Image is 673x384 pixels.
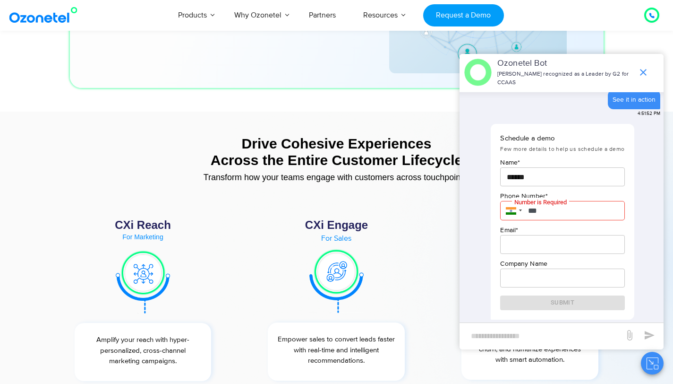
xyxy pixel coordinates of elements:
[497,70,633,87] p: [PERSON_NAME] recognized as a Leader by G2 for CCAAS
[464,328,619,345] div: new-msg-input
[613,95,656,105] div: See it in action
[500,225,624,235] p: Email *
[65,234,221,240] div: For Marketing
[500,259,624,269] p: Company Name
[512,198,569,207] div: Number is Required
[500,157,624,167] p: Name *
[500,146,624,153] span: Few more details to help us schedule a demo
[500,191,624,201] p: Phone Number *
[423,4,504,26] a: Request a Demo
[452,219,608,231] div: CXi Assist
[464,59,492,86] img: header
[452,235,608,242] div: For Service
[51,173,622,182] div: Transform how your teams engage with customers across touchpoints.
[500,201,525,221] div: India: + 91
[500,133,624,144] p: Schedule a demo
[79,335,207,367] p: Amplify your reach with hyper-personalized, cross-channel marketing campaigns.
[258,219,414,231] div: CXi Engage
[634,63,653,82] span: end chat or minimize
[641,352,664,375] button: Close chat
[497,57,633,70] p: Ozonetel Bot
[638,110,660,117] span: 4:51:52 PM
[258,235,414,242] div: For Sales
[273,334,400,367] p: Empower sales to convert leads faster with real-time and intelligent recommendations.
[65,219,221,231] div: CXi Reach
[51,135,622,168] div: Drive Cohesive Experiences Across the Entire Customer Lifecycle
